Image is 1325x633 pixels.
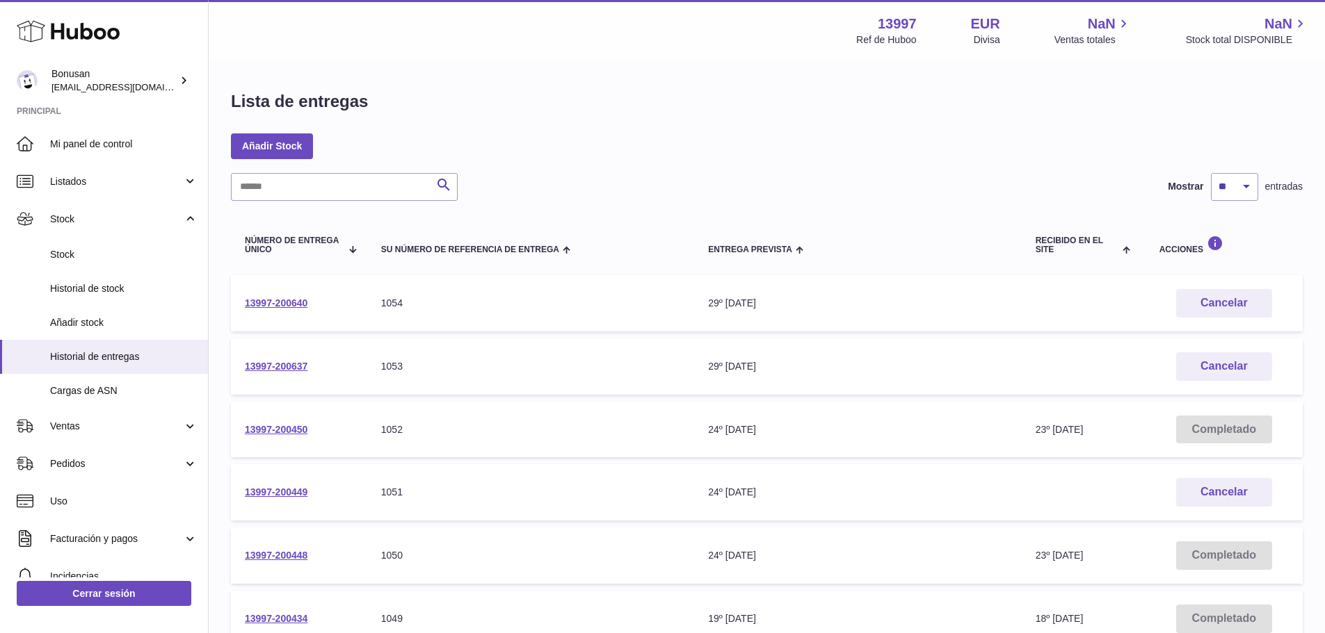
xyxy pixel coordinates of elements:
a: NaN Ventas totales [1054,15,1132,47]
span: Su número de referencia de entrega [381,245,559,254]
div: Acciones [1159,236,1289,254]
a: 13997-200450 [245,424,307,435]
span: Stock total DISPONIBLE [1186,33,1308,47]
a: Añadir Stock [231,133,313,158]
a: 13997-200449 [245,486,307,498]
a: Cerrar sesión [17,581,191,606]
div: 1052 [381,423,680,436]
div: 1049 [381,612,680,625]
strong: 13997 [878,15,917,33]
span: Facturación y pagos [50,532,183,545]
a: NaN Stock total DISPONIBLE [1186,15,1308,47]
label: Mostrar [1168,180,1203,193]
a: 13997-200434 [245,613,307,624]
div: 1053 [381,360,680,373]
a: 13997-200637 [245,361,307,372]
span: Uso [50,495,198,508]
span: Ventas [50,420,183,433]
img: info@bonusan.es [17,70,38,91]
span: Añadir stock [50,316,198,329]
span: Mi panel de control [50,138,198,151]
div: Ref de Huboo [856,33,916,47]
span: Pedidos [50,457,183,470]
div: 24º [DATE] [708,423,1007,436]
div: 1050 [381,549,680,562]
span: Recibido en el site [1036,236,1120,254]
div: 29º [DATE] [708,297,1007,310]
span: Incidencias [50,570,198,583]
a: 13997-200448 [245,550,307,561]
div: Bonusan [51,67,177,94]
div: 29º [DATE] [708,360,1007,373]
span: NaN [1088,15,1116,33]
button: Cancelar [1176,478,1272,507]
div: 24º [DATE] [708,549,1007,562]
div: 1051 [381,486,680,499]
h1: Lista de entregas [231,90,368,113]
button: Cancelar [1176,352,1272,381]
span: 18º [DATE] [1036,613,1084,624]
a: 13997-200640 [245,297,307,309]
span: [EMAIL_ADDRESS][DOMAIN_NAME] [51,81,204,92]
div: Divisa [974,33,1000,47]
strong: EUR [971,15,1000,33]
span: Cargas de ASN [50,384,198,397]
button: Cancelar [1176,289,1272,318]
span: 23º [DATE] [1036,424,1084,435]
span: 23º [DATE] [1036,550,1084,561]
div: 24º [DATE] [708,486,1007,499]
span: Stock [50,213,183,226]
span: Entrega prevista [708,245,792,254]
div: 19º [DATE] [708,612,1007,625]
span: Número de entrega único [245,236,341,254]
span: Ventas totales [1054,33,1132,47]
div: 1054 [381,297,680,310]
span: Historial de entregas [50,350,198,363]
span: Listados [50,175,183,188]
span: entradas [1265,180,1303,193]
span: Historial de stock [50,282,198,295]
span: Stock [50,248,198,261]
span: NaN [1264,15,1292,33]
